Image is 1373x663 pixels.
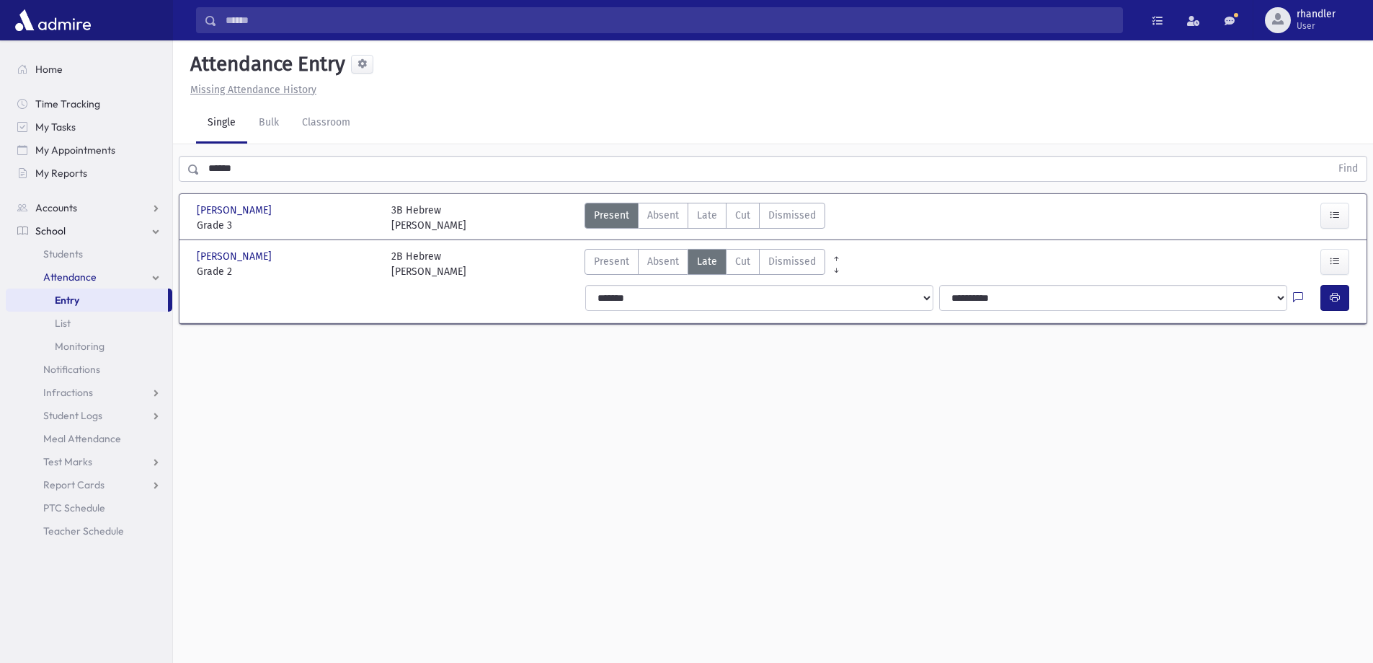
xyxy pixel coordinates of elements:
span: Late [697,254,717,269]
img: AdmirePro [12,6,94,35]
span: Grade 3 [197,218,377,233]
span: Absent [647,208,679,223]
a: Report Cards [6,473,172,496]
div: 3B Hebrew [PERSON_NAME] [391,203,466,233]
a: List [6,312,172,335]
a: My Tasks [6,115,172,139]
u: Missing Attendance History [190,84,316,96]
a: Accounts [6,196,172,219]
div: AttTypes [585,249,825,279]
span: Present [594,254,629,269]
a: Meal Attendance [6,427,172,450]
a: Entry [6,289,168,312]
div: 2B Hebrew [PERSON_NAME] [391,249,466,279]
span: Notifications [43,363,100,376]
span: School [35,224,66,237]
span: Test Marks [43,455,92,468]
a: Missing Attendance History [185,84,316,96]
span: Home [35,63,63,76]
span: Dismissed [768,254,816,269]
input: Search [217,7,1122,33]
h5: Attendance Entry [185,52,345,76]
span: [PERSON_NAME] [197,203,275,218]
span: Students [43,247,83,260]
a: Attendance [6,265,172,289]
span: Report Cards [43,478,105,491]
span: Cut [735,208,750,223]
span: Time Tracking [35,97,100,110]
a: PTC Schedule [6,496,172,519]
a: Students [6,242,172,265]
span: rhandler [1297,9,1336,20]
a: Classroom [290,103,362,144]
span: Accounts [35,201,77,214]
span: [PERSON_NAME] [197,249,275,264]
a: School [6,219,172,242]
a: Infractions [6,381,172,404]
span: Dismissed [768,208,816,223]
a: Student Logs [6,404,172,427]
a: Monitoring [6,335,172,358]
a: Test Marks [6,450,172,473]
span: Entry [55,294,79,307]
span: Teacher Schedule [43,524,124,537]
span: Meal Attendance [43,432,121,445]
a: Notifications [6,358,172,381]
span: Cut [735,254,750,269]
a: Time Tracking [6,92,172,115]
div: AttTypes [585,203,825,233]
span: Grade 2 [197,264,377,279]
a: My Appointments [6,139,172,162]
span: PTC Schedule [43,501,105,514]
span: My Appointments [35,144,115,157]
span: Monitoring [55,340,105,353]
a: My Reports [6,162,172,185]
span: My Tasks [35,120,76,133]
button: Find [1330,157,1367,181]
a: Single [196,103,247,144]
span: Absent [647,254,679,269]
span: Late [697,208,717,223]
a: Bulk [247,103,290,144]
span: Infractions [43,386,93,399]
a: Home [6,58,172,81]
span: Attendance [43,271,97,284]
span: Present [594,208,629,223]
a: Teacher Schedule [6,519,172,543]
span: My Reports [35,167,87,180]
span: List [55,317,71,330]
span: Student Logs [43,409,102,422]
span: User [1297,20,1336,32]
